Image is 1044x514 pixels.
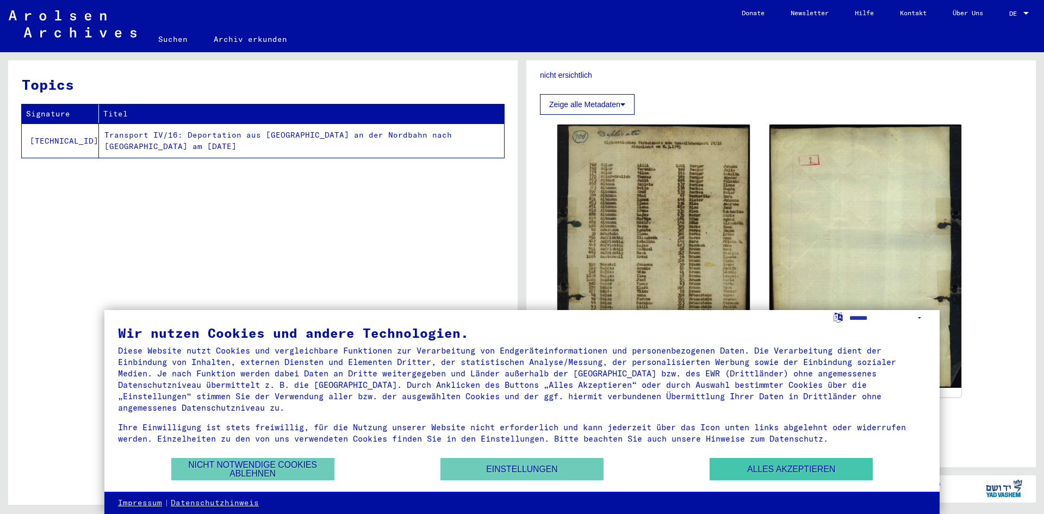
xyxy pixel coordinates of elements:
div: Ihre Einwilligung ist stets freiwillig, für die Nutzung unserer Website nicht erforderlich und ka... [118,422,926,444]
button: Alles akzeptieren [710,458,873,480]
img: 002.jpg [769,125,962,388]
td: [TECHNICAL_ID] [22,123,99,158]
img: 001.jpg [557,125,750,386]
b: Abgebende Stelle [540,52,604,60]
select: Sprache auswählen [849,310,926,326]
img: Arolsen_neg.svg [9,10,136,38]
div: Diese Website nutzt Cookies und vergleichbare Funktionen zur Verarbeitung von Endgeräteinformatio... [118,345,926,413]
button: Zeige alle Metadaten [540,94,635,115]
button: Nicht notwendige Cookies ablehnen [171,458,334,480]
div: Wir nutzen Cookies und andere Technologien. [118,326,926,339]
button: Einstellungen [440,458,604,480]
th: Signature [22,104,99,123]
span: DE [1009,10,1021,17]
a: Impressum [118,498,162,509]
a: Archiv erkunden [201,26,300,52]
h3: Topics [22,74,504,95]
img: yv_logo.png [984,475,1024,502]
td: Transport IV/16: Deportation aus [GEOGRAPHIC_DATA] an der Nordbahn nach [GEOGRAPHIC_DATA] am [DATE] [99,123,504,158]
th: Titel [99,104,504,123]
p: nicht ersichtlich [540,70,1022,81]
label: Sprache auswählen [832,312,844,322]
a: Suchen [145,26,201,52]
a: Datenschutzhinweis [171,498,259,509]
